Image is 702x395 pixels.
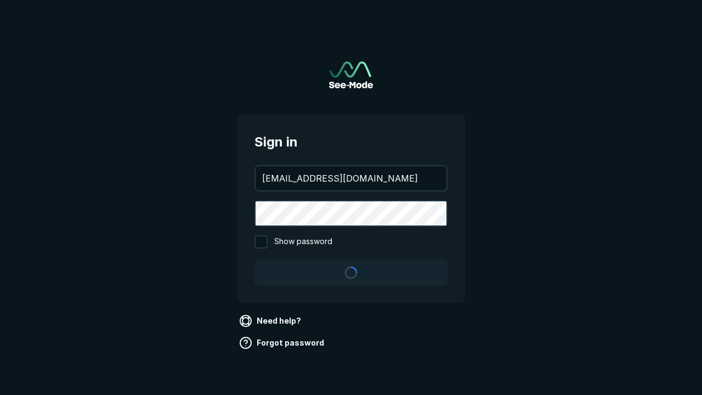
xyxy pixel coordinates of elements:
a: Go to sign in [329,61,373,88]
span: Show password [274,235,332,249]
input: your@email.com [256,166,446,190]
img: See-Mode Logo [329,61,373,88]
a: Need help? [237,312,305,330]
a: Forgot password [237,334,329,352]
span: Sign in [254,132,448,152]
